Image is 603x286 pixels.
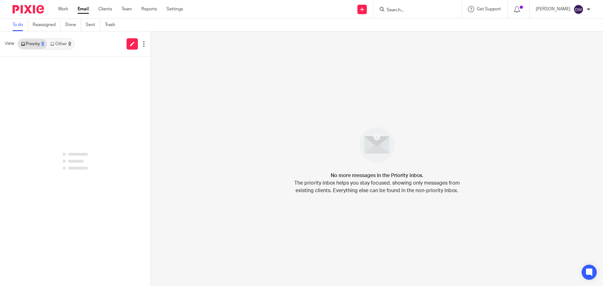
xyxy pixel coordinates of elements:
[13,19,28,31] a: To do
[355,123,399,167] img: image
[477,7,501,11] span: Get Support
[573,4,584,14] img: svg%3E
[122,6,132,12] a: Team
[41,42,44,46] div: 0
[294,179,460,194] p: The priority inbox helps you stay focused, showing only messages from existing clients. Everythin...
[13,5,44,13] img: Pixie
[33,19,61,31] a: Reassigned
[86,19,100,31] a: Sent
[18,39,47,49] a: Priority0
[536,6,570,12] p: [PERSON_NAME]
[98,6,112,12] a: Clients
[5,40,14,47] span: View
[105,19,120,31] a: Trash
[331,172,423,179] h4: No more messages in the Priority inbox.
[78,6,89,12] a: Email
[65,19,81,31] a: Done
[141,6,157,12] a: Reports
[166,6,183,12] a: Settings
[68,42,71,46] div: 0
[386,8,443,13] input: Search
[47,39,74,49] a: Other0
[58,6,68,12] a: Work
